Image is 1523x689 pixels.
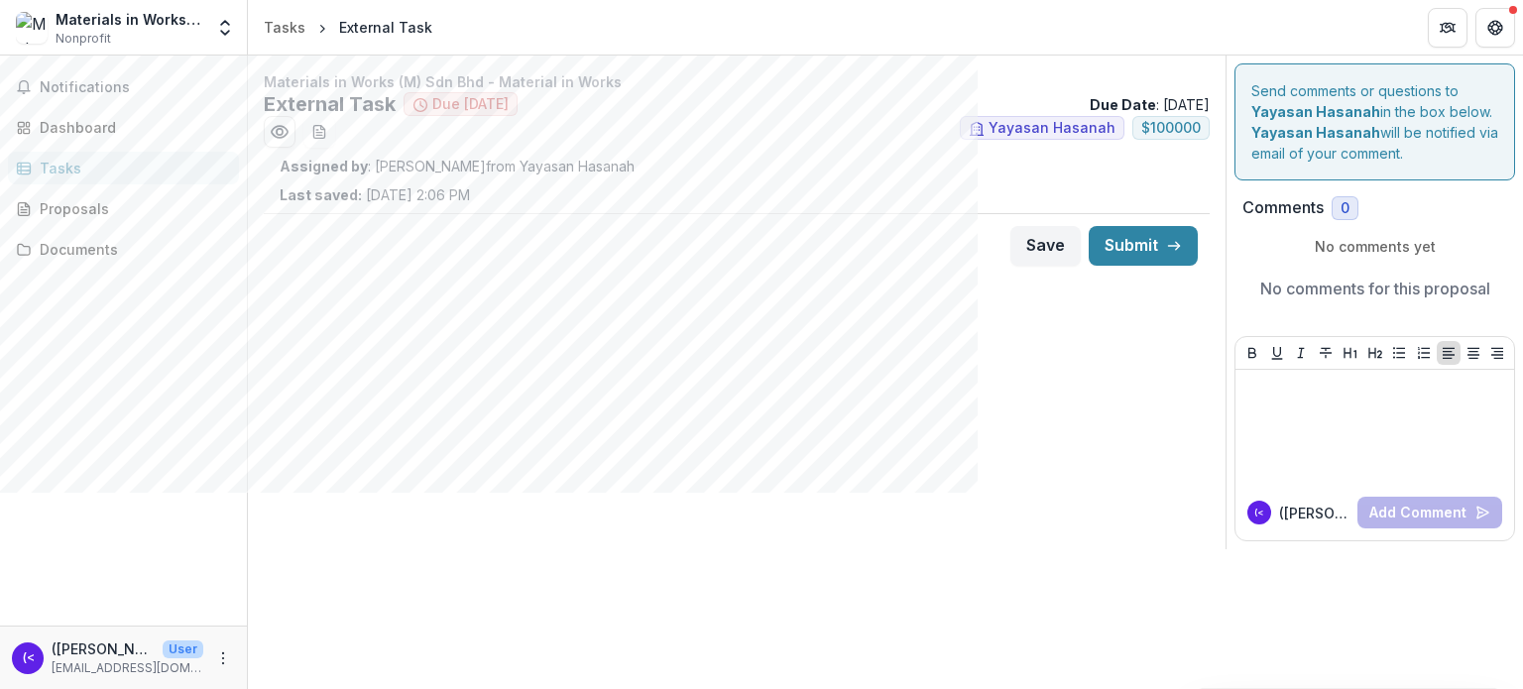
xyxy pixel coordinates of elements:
p: : [PERSON_NAME] from Yayasan Hasanah [280,156,1194,176]
button: Italicize [1289,341,1313,365]
span: Nonprofit [56,30,111,48]
p: [EMAIL_ADDRESS][DOMAIN_NAME] [52,659,203,677]
strong: Last saved: [280,186,362,203]
div: Proposals [40,198,223,219]
button: Bullet List [1387,341,1411,365]
div: Dashboard [40,117,223,138]
p: User [163,640,203,658]
button: More [211,646,235,670]
button: Notifications [8,71,239,103]
button: Ordered List [1412,341,1436,365]
p: Materials in Works (M) Sdn Bhd - Material in Works [264,71,1210,92]
button: Preview 594dafc0-ebd6-4601-ba65-28666cfc5af6.pdf [264,116,295,148]
span: Yayasan Hasanah [989,120,1115,137]
a: Proposals [8,192,239,225]
button: Heading 2 [1363,341,1387,365]
span: Notifications [40,79,231,96]
button: Align Left [1437,341,1461,365]
p: No comments for this proposal [1260,277,1490,300]
p: ([PERSON_NAME] [1279,503,1349,523]
div: External Task [339,17,432,38]
span: $ 100000 [1141,120,1201,137]
strong: Yayasan Hasanah [1251,124,1380,141]
span: 0 [1341,200,1349,217]
div: (John) Ooi Chong Sen <chongsen.ooi@gmail.com> [1254,508,1264,517]
p: [DATE] 2:06 PM [280,184,470,205]
button: download-word-button [303,116,335,148]
strong: Yayasan Hasanah [1251,103,1380,120]
strong: Assigned by [280,158,368,174]
div: (John) Ooi Chong Sen <chongsen.ooi@gmail.com> [22,651,35,664]
button: Submit [1089,226,1198,266]
button: Strike [1314,341,1338,365]
div: Documents [40,239,223,260]
button: Save [1010,226,1081,266]
button: Align Center [1462,341,1485,365]
h2: External Task [264,92,396,116]
nav: breadcrumb [256,13,440,42]
button: Heading 1 [1339,341,1362,365]
p: No comments yet [1242,236,1507,257]
div: Tasks [40,158,223,178]
span: Due [DATE] [432,96,509,113]
a: Documents [8,233,239,266]
button: Partners [1428,8,1467,48]
div: Tasks [264,17,305,38]
p: ([PERSON_NAME]) [PERSON_NAME] Sen <[EMAIL_ADDRESS][DOMAIN_NAME]> [52,638,155,659]
img: Materials in Works (M) Sdn Bhd [16,12,48,44]
strong: Due Date [1090,96,1156,113]
a: Tasks [256,13,313,42]
a: Tasks [8,152,239,184]
div: Send comments or questions to in the box below. will be notified via email of your comment. [1234,63,1515,180]
button: Get Help [1475,8,1515,48]
button: Add Comment [1357,497,1502,528]
button: Underline [1265,341,1289,365]
h2: Comments [1242,198,1324,217]
button: Align Right [1485,341,1509,365]
button: Open entity switcher [211,8,239,48]
div: Materials in Works (M) Sdn Bhd [56,9,203,30]
button: Bold [1240,341,1264,365]
a: Dashboard [8,111,239,144]
p: : [DATE] [1090,94,1210,115]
